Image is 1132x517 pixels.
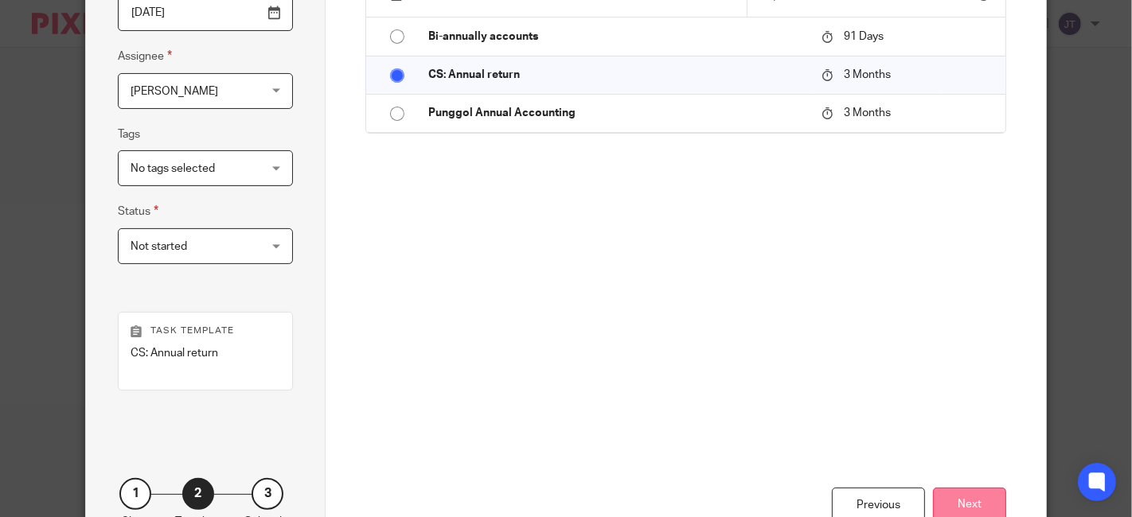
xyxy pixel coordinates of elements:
[131,345,281,361] p: CS: Annual return
[131,86,218,97] span: [PERSON_NAME]
[844,107,891,119] span: 3 Months
[131,325,281,337] p: Task template
[428,29,806,45] p: Bi-annually accounts
[252,478,283,510] div: 3
[119,478,151,510] div: 1
[182,478,214,510] div: 2
[844,31,884,42] span: 91 Days
[118,47,172,65] label: Assignee
[118,202,158,220] label: Status
[428,105,806,121] p: Punggol Annual Accounting
[118,126,140,142] label: Tags
[844,69,891,80] span: 3 Months
[131,163,215,174] span: No tags selected
[131,241,187,252] span: Not started
[428,67,806,83] p: CS: Annual return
